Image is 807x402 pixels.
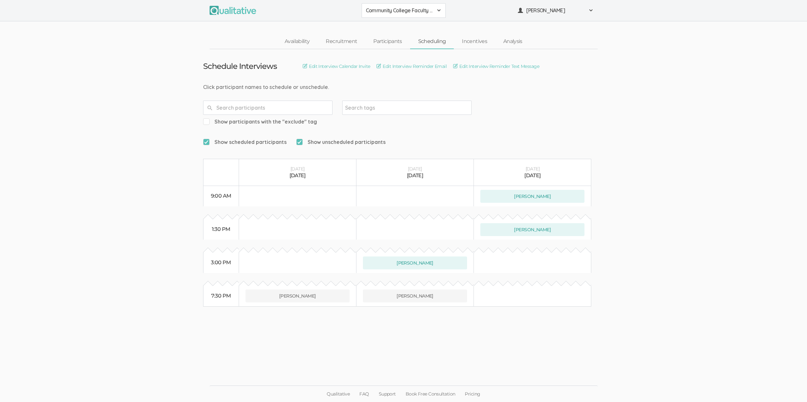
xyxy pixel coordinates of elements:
div: 3:00 PM [210,259,232,266]
div: 7:30 PM [210,292,232,300]
a: FAQ [354,386,374,402]
a: Edit Interview Reminder Email [376,63,447,70]
a: Support [374,386,401,402]
a: Qualitative [322,386,354,402]
div: 9:00 AM [210,192,232,200]
button: [PERSON_NAME] [514,3,598,18]
a: Participants [365,35,410,49]
span: Show unscheduled participants [296,138,386,146]
h3: Schedule Interviews [203,62,277,71]
a: Analysis [495,35,530,49]
a: Pricing [460,386,485,402]
button: [PERSON_NAME] [245,289,350,302]
span: Community College Faculty Experiences [366,7,433,14]
div: 1:30 PM [210,226,232,233]
a: Edit Interview Reminder Text Message [453,63,539,70]
div: [DATE] [480,172,584,179]
a: Edit Interview Calendar Invite [303,63,370,70]
span: Show scheduled participants [203,138,287,146]
button: [PERSON_NAME] [480,190,584,203]
button: Community College Faculty Experiences [362,3,446,18]
div: [DATE] [480,166,584,172]
div: Click participant names to schedule or unschedule. [203,83,604,91]
div: [DATE] [363,172,467,179]
input: Search tags [345,103,386,112]
input: Search participants [203,101,333,115]
div: [DATE] [245,166,350,172]
a: Incentives [454,35,495,49]
div: [DATE] [363,166,467,172]
img: Qualitative [210,6,256,15]
a: Recruitment [318,35,365,49]
span: [PERSON_NAME] [526,7,584,14]
span: Show participants with the "exclude" tag [203,118,317,125]
button: [PERSON_NAME] [363,289,467,302]
iframe: Chat Widget [775,371,807,402]
a: Availability [277,35,318,49]
button: [PERSON_NAME] [363,256,467,269]
div: [DATE] [245,172,350,179]
a: Book Free Consultation [401,386,460,402]
a: Scheduling [410,35,454,49]
button: [PERSON_NAME] [480,223,584,236]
